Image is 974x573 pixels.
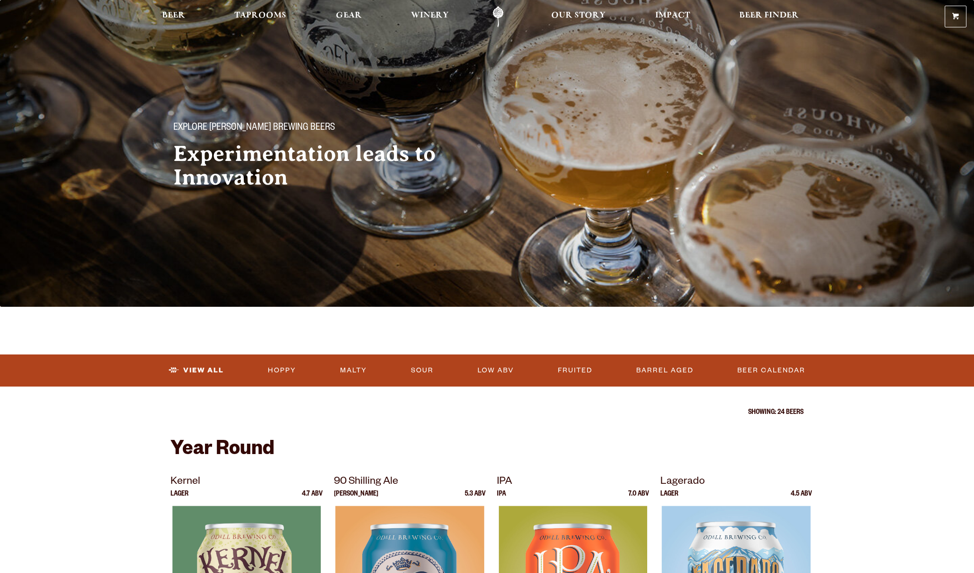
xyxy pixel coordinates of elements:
[334,491,378,506] p: [PERSON_NAME]
[632,360,697,381] a: Barrel Aged
[264,360,300,381] a: Hoppy
[739,12,799,19] span: Beer Finder
[302,491,323,506] p: 4.7 ABV
[545,6,612,27] a: Our Story
[474,360,518,381] a: Low ABV
[791,491,812,506] p: 4.5 ABV
[165,360,228,381] a: View All
[649,6,696,27] a: Impact
[480,6,516,27] a: Odell Home
[234,12,286,19] span: Taprooms
[405,6,455,27] a: Winery
[171,409,803,417] p: Showing: 24 Beers
[336,12,362,19] span: Gear
[156,6,191,27] a: Beer
[171,474,323,491] p: Kernel
[497,474,649,491] p: IPA
[171,439,803,462] h2: Year Round
[336,360,371,381] a: Malty
[228,6,292,27] a: Taprooms
[497,491,506,506] p: IPA
[733,6,805,27] a: Beer Finder
[554,360,596,381] a: Fruited
[655,12,690,19] span: Impact
[330,6,368,27] a: Gear
[407,360,437,381] a: Sour
[173,142,468,189] h2: Experimentation leads to Innovation
[660,474,812,491] p: Lagerado
[411,12,449,19] span: Winery
[162,12,185,19] span: Beer
[660,491,678,506] p: Lager
[171,491,188,506] p: Lager
[734,360,809,381] a: Beer Calendar
[465,491,486,506] p: 5.3 ABV
[173,122,335,135] span: Explore [PERSON_NAME] Brewing Beers
[551,12,606,19] span: Our Story
[628,491,649,506] p: 7.0 ABV
[334,474,486,491] p: 90 Shilling Ale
